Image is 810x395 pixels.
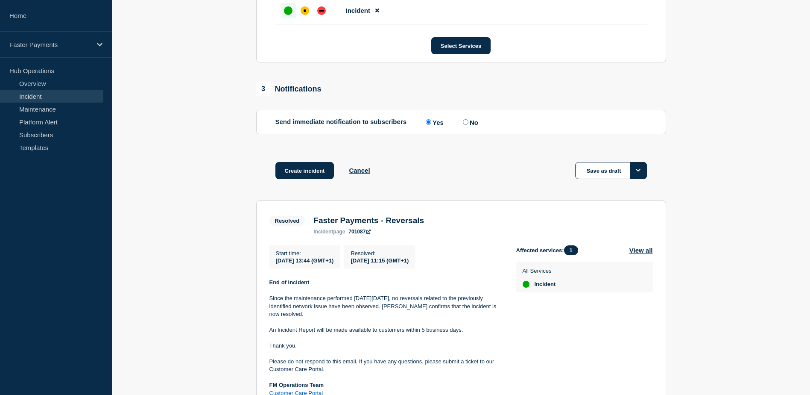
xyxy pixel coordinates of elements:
[269,279,310,286] strong: End of Incident
[269,342,503,350] p: Thank you.
[348,229,371,235] a: 701087
[523,281,529,288] div: up
[313,229,345,235] p: page
[284,6,292,15] div: up
[256,82,271,96] span: 3
[351,250,409,256] p: Resolved :
[313,216,424,225] h3: Faster Payments - Reversals
[349,167,370,174] button: Cancel
[317,6,326,15] div: down
[424,118,444,126] label: Yes
[276,250,334,256] p: Start time :
[461,118,478,126] label: No
[269,382,324,388] strong: FM Operations Team
[351,257,409,264] span: [DATE] 11:15 (GMT+1)
[564,245,578,255] span: 1
[276,257,334,264] span: [DATE] 13:44 (GMT+1)
[275,162,334,179] button: Create incident
[426,119,431,125] input: Yes
[575,162,647,179] button: Save as draft
[313,229,333,235] span: incident
[535,281,556,288] span: Incident
[630,162,647,179] button: Options
[269,358,503,374] p: Please do not respond to this email. If you have any questions, please submit a ticket to our Cus...
[431,37,491,54] button: Select Services
[9,41,91,48] p: Faster Payments
[275,118,647,126] div: Send immediate notification to subscribers
[301,6,309,15] div: affected
[269,326,503,334] p: An Incident Report will be made available to customers within 5 business days.
[629,245,653,255] button: View all
[269,216,305,226] span: Resolved
[516,245,582,255] span: Affected services:
[275,118,407,126] p: Send immediate notification to subscribers
[269,295,503,318] p: Since the maintenance performed [DATE][DATE], no reversals related to the previously identified n...
[346,7,371,14] span: Incident
[463,119,468,125] input: No
[523,268,556,274] p: All Services
[256,82,322,96] div: Notifications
